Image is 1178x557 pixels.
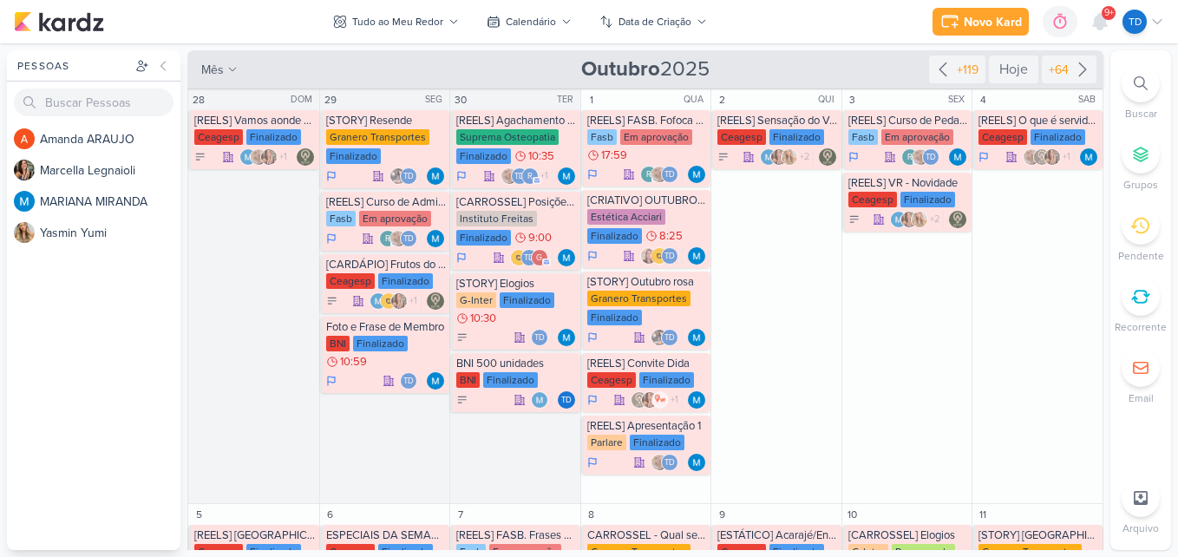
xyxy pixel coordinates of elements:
[651,391,669,409] img: ow se liga
[1080,148,1097,166] div: Responsável: MARIANA MIRANDA
[911,211,928,228] img: Yasmin Yumi
[322,506,339,523] div: 6
[661,329,678,346] div: Thais de carvalho
[601,149,627,161] span: 17:59
[400,167,417,185] div: Thais de carvalho
[581,56,660,82] strong: Outubro
[900,192,955,207] div: Finalizado
[558,329,575,346] div: Responsável: MARIANA MIRANDA
[326,273,375,289] div: Ceagesp
[558,391,575,409] div: Responsável: Thais de carvalho
[900,211,918,228] img: Marcella Legnaioli
[427,230,444,247] img: MARIANA MIRANDA
[713,506,730,523] div: 9
[769,129,824,145] div: Finalizado
[531,329,553,346] div: Colaboradores: Thais de carvalho
[688,247,705,265] img: MARIANA MIRANDA
[14,191,35,212] img: MARIANA MIRANDA
[651,329,668,346] img: Everton Granero
[848,528,969,542] div: [CARROSSEL] Elogios
[456,169,467,183] div: Em Andamento
[639,372,694,388] div: Finalizado
[326,295,338,307] div: A Fazer
[713,91,730,108] div: 2
[427,292,444,310] div: Responsável: Leviê Agência de Marketing Digital
[661,166,678,183] div: Thais de carvalho
[1045,61,1072,79] div: +64
[427,167,444,185] img: MARIANA MIRANDA
[949,148,966,166] img: MARIANA MIRANDA
[630,435,684,450] div: Finalizado
[239,148,291,166] div: Colaboradores: MARIANA MIRANDA, Sarah Violante, Marcella Legnaioli, Thais de carvalho
[531,391,548,409] img: MARIANA MIRANDA
[640,247,658,265] img: Tatiane Acciari
[531,329,548,346] div: Thais de carvalho
[978,150,989,164] div: Em Andamento
[558,329,575,346] img: MARIANA MIRANDA
[717,151,730,163] div: A Fazer
[1122,521,1159,536] p: Arquivo
[620,129,692,145] div: Em aprovação
[661,247,678,265] div: Thais de carvalho
[1023,148,1075,166] div: Colaboradores: Sarah Violante, Leviê Agência de Marketing Digital, Marcella Legnaioli, Thais de c...
[1125,106,1157,121] p: Buscar
[558,249,575,266] div: Responsável: MARIANA MIRANDA
[456,357,577,370] div: BNI 500 unidades
[239,148,257,166] img: MARIANA MIRANDA
[194,528,316,542] div: [REELS] Prato
[688,329,705,346] img: MARIANA MIRANDA
[1044,148,1061,166] img: Marcella Legnaioli
[1110,64,1171,121] li: Ctrl + F
[278,150,287,164] span: +1
[664,334,675,343] p: Td
[456,528,577,542] div: [REELS] FASB. Frases célebres dos professores
[819,148,836,166] div: Responsável: Leviê Agência de Marketing Digital
[456,129,559,145] div: Suprema Osteopatia
[385,235,390,244] p: r
[760,148,777,166] img: MARIANA MIRANDA
[427,230,444,247] div: Responsável: MARIANA MIRANDA
[640,247,683,265] div: Colaboradores: Tatiane Acciari, IDBOX - Agência de Design, Thais de carvalho
[631,391,648,409] img: Leviê Agência de Marketing Digital
[14,222,35,243] img: Yasmin Yumi
[989,56,1038,83] div: Hoje
[456,230,511,246] div: Finalizado
[403,377,414,386] p: Td
[400,230,417,247] div: Thais de carvalho
[587,129,617,145] div: Fasb
[760,148,814,166] div: Colaboradores: MARIANA MIRANDA, Marcella Legnaioli, Yasmin Yumi, ow se liga, Thais de carvalho
[389,167,422,185] div: Colaboradores: Everton Granero, Thais de carvalho
[848,213,861,226] div: A Fazer
[1115,319,1167,335] p: Recorrente
[524,254,534,263] p: Td
[901,148,944,166] div: Colaboradores: roberta.pecora@fasb.com.br, Sarah Violante, Thais de carvalho
[1078,93,1101,107] div: SAB
[326,114,447,128] div: [STORY] Resende
[587,435,626,450] div: Parlare
[659,230,683,242] span: 8:25
[326,195,447,209] div: [REELS] Curso de Administração
[1104,6,1114,20] span: 9+
[661,454,678,471] div: Thais de carvalho
[770,148,788,166] img: Marcella Legnaioli
[848,176,969,190] div: [REELS] VR - Novidade
[14,58,132,74] div: Pessoas
[456,251,467,265] div: Em Andamento
[194,129,243,145] div: Ceagesp
[907,154,913,162] p: r
[949,211,966,228] div: Responsável: Leviê Agência de Marketing Digital
[781,148,798,166] img: Yasmin Yumi
[587,331,598,344] div: Em Andamento
[587,528,708,542] div: CARROSSEL - Qual seu tipo?
[978,114,1099,128] div: [REELS] O que é servido nas mesas
[587,209,665,225] div: Estética Acciari
[427,372,444,390] img: MARIANA MIRANDA
[528,232,552,244] span: 9:00
[511,167,528,185] div: Thais de carvalho
[651,247,668,265] img: IDBOX - Agência de Design
[403,173,414,181] p: Td
[379,230,422,247] div: Colaboradores: roberta.pecora@fasb.com.br, Sarah Violante, Thais de carvalho
[190,91,207,108] div: 28
[717,114,838,128] div: [REELS] Sensação do Verão - Espetão de Camarão
[326,528,447,542] div: ESPECIAIS DA SEMANA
